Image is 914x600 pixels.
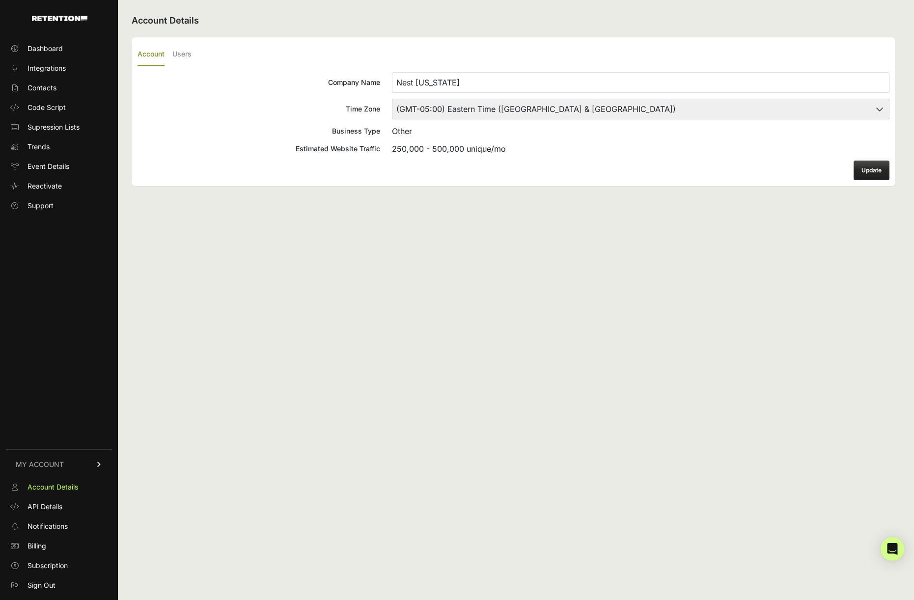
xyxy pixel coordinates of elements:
span: Integrations [28,63,66,73]
a: Code Script [6,100,112,115]
span: Code Script [28,103,66,112]
select: Time Zone [392,99,889,119]
div: Business Type [138,126,380,136]
div: Open Intercom Messenger [881,537,904,561]
label: Users [172,43,192,66]
img: Retention.com [32,16,87,21]
div: Time Zone [138,104,380,114]
a: Sign Out [6,577,112,593]
span: Trends [28,142,50,152]
a: API Details [6,499,112,515]
span: Reactivate [28,181,62,191]
a: Dashboard [6,41,112,56]
h2: Account Details [132,14,895,27]
a: MY ACCOUNT [6,449,112,479]
a: Supression Lists [6,119,112,135]
span: Billing [28,541,46,551]
a: Integrations [6,60,112,76]
span: Sign Out [28,580,55,590]
a: Billing [6,538,112,554]
label: Account [138,43,165,66]
div: 250,000 - 500,000 unique/mo [392,143,889,155]
span: Contacts [28,83,56,93]
div: Other [392,125,889,137]
span: Subscription [28,561,68,571]
div: Estimated Website Traffic [138,144,380,154]
a: Subscription [6,558,112,573]
span: Supression Lists [28,122,80,132]
span: Dashboard [28,44,63,54]
a: Notifications [6,518,112,534]
span: Event Details [28,162,69,171]
div: Company Name [138,78,380,87]
span: Account Details [28,482,78,492]
a: Contacts [6,80,112,96]
input: Company Name [392,72,889,93]
a: Trends [6,139,112,155]
span: Support [28,201,54,211]
a: Account Details [6,479,112,495]
a: Reactivate [6,178,112,194]
a: Support [6,198,112,214]
span: Notifications [28,521,68,531]
span: API Details [28,502,62,512]
button: Update [854,161,889,180]
a: Event Details [6,159,112,174]
span: MY ACCOUNT [16,460,64,469]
